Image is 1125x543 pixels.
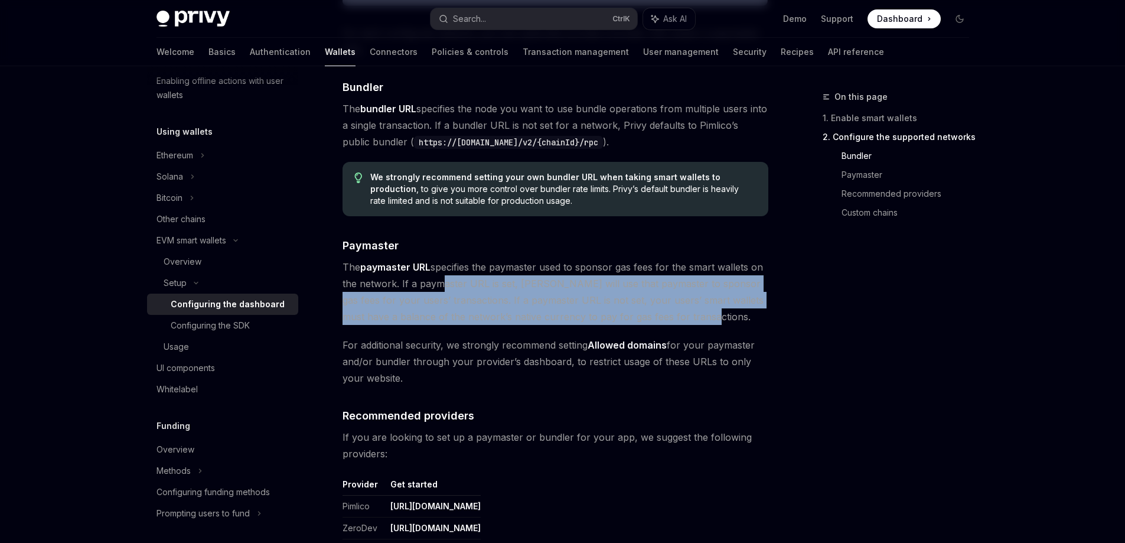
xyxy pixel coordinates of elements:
[164,276,187,290] div: Setup
[821,13,853,25] a: Support
[343,518,386,539] td: ZeroDev
[171,318,250,333] div: Configuring the SDK
[453,12,486,26] div: Search...
[370,171,756,207] span: , to give you more control over bundler rate limits. Privy’s default bundler is heavily rate limi...
[156,170,183,184] div: Solana
[783,13,807,25] a: Demo
[386,479,481,496] th: Get started
[877,13,922,25] span: Dashboard
[588,339,667,351] strong: Allowed domains
[156,212,206,226] div: Other chains
[147,315,298,336] a: Configuring the SDK
[343,479,386,496] th: Provider
[868,9,941,28] a: Dashboard
[250,38,311,66] a: Authentication
[370,172,720,194] strong: We strongly recommend setting your own bundler URL when taking smart wallets to production
[360,103,416,115] strong: bundler URL
[343,238,399,253] span: Paymaster
[343,429,768,462] span: If you are looking to set up a paymaster or bundler for your app, we suggest the following provid...
[842,165,979,184] a: Paymaster
[156,464,191,478] div: Methods
[834,90,888,104] span: On this page
[431,8,637,30] button: Search...CtrlK
[147,439,298,460] a: Overview
[390,501,481,512] a: [URL][DOMAIN_NAME]
[370,38,418,66] a: Connectors
[523,38,629,66] a: Transaction management
[208,38,236,66] a: Basics
[432,38,508,66] a: Policies & controls
[950,9,969,28] button: Toggle dark mode
[612,14,630,24] span: Ctrl K
[147,336,298,357] a: Usage
[343,496,386,518] td: Pimlico
[823,128,979,147] a: 2. Configure the supported networks
[663,13,687,25] span: Ask AI
[343,337,768,386] span: For additional security, we strongly recommend setting for your paymaster and/or bundler through ...
[354,173,363,183] svg: Tip
[343,408,474,424] span: Recommended providers
[156,382,198,396] div: Whitelabel
[842,147,979,165] a: Bundler
[156,443,194,457] div: Overview
[156,125,213,139] h5: Using wallets
[171,297,285,311] div: Configuring the dashboard
[842,203,979,222] a: Custom chains
[325,38,356,66] a: Wallets
[343,259,768,325] span: The specifies the paymaster used to sponsor gas fees for the smart wallets on the network. If a p...
[156,191,182,205] div: Bitcoin
[828,38,884,66] a: API reference
[156,361,215,375] div: UI components
[823,109,979,128] a: 1. Enable smart wallets
[156,38,194,66] a: Welcome
[156,148,193,162] div: Ethereum
[643,8,695,30] button: Ask AI
[643,38,719,66] a: User management
[156,506,250,521] div: Prompting users to fund
[360,261,431,273] strong: paymaster URL
[156,11,230,27] img: dark logo
[414,136,603,149] code: https://[DOMAIN_NAME]/v2/{chainId}/rpc
[390,523,481,534] a: [URL][DOMAIN_NAME]
[156,419,190,433] h5: Funding
[147,209,298,230] a: Other chains
[147,294,298,315] a: Configuring the dashboard
[147,357,298,379] a: UI components
[164,340,189,354] div: Usage
[147,379,298,400] a: Whitelabel
[343,79,383,95] span: Bundler
[733,38,767,66] a: Security
[781,38,814,66] a: Recipes
[156,485,270,499] div: Configuring funding methods
[842,184,979,203] a: Recommended providers
[156,74,291,102] div: Enabling offline actions with user wallets
[343,100,768,150] span: The specifies the node you want to use bundle operations from multiple users into a single transa...
[156,233,226,248] div: EVM smart wallets
[147,70,298,106] a: Enabling offline actions with user wallets
[147,251,298,272] a: Overview
[164,255,201,269] div: Overview
[147,482,298,503] a: Configuring funding methods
